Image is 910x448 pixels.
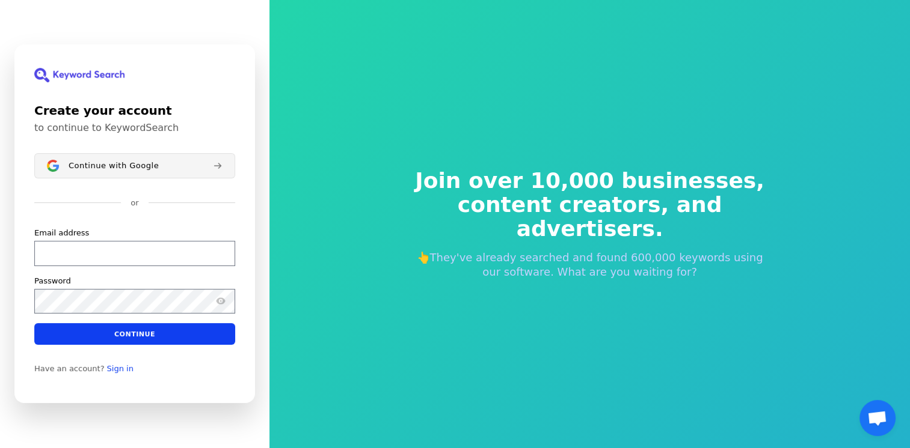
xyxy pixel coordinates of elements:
a: Open chat [859,400,896,436]
h1: Create your account [34,101,235,120]
p: 👆They've already searched and found 600,000 keywords using our software. What are you waiting for? [407,250,773,279]
label: Email address [34,228,89,238]
img: KeywordSearch [34,68,125,82]
p: or [131,198,138,208]
span: Have an account? [34,364,105,374]
span: content creators, and advertisers. [407,193,773,241]
button: Sign in with GoogleContinue with Google [34,153,235,178]
span: Continue with Google [69,161,159,171]
a: Sign in [107,364,134,374]
label: Password [34,276,71,286]
img: Sign in with Google [47,160,59,172]
button: Show password [214,294,228,309]
span: Join over 10,000 businesses, [407,169,773,193]
p: to continue to KeywordSearch [34,122,235,134]
button: Continue [34,323,235,345]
